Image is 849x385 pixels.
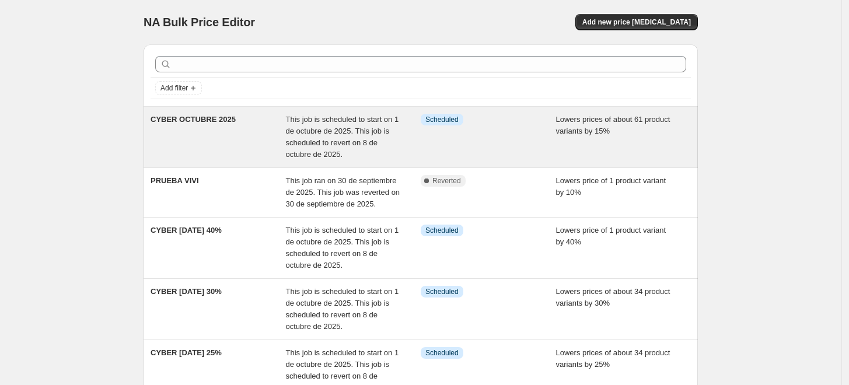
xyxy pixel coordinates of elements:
[556,176,666,197] span: Lowers price of 1 product variant by 10%
[425,226,459,235] span: Scheduled
[151,226,222,235] span: CYBER [DATE] 40%
[425,287,459,296] span: Scheduled
[286,115,399,159] span: This job is scheduled to start on 1 de octubre de 2025. This job is scheduled to revert on 8 de o...
[582,17,691,27] span: Add new price [MEDICAL_DATA]
[286,176,400,208] span: This job ran on 30 de septiembre de 2025. This job was reverted on 30 de septiembre de 2025.
[575,14,698,30] button: Add new price [MEDICAL_DATA]
[151,287,222,296] span: CYBER [DATE] 30%
[425,348,459,358] span: Scheduled
[556,348,670,369] span: Lowers prices of about 34 product variants by 25%
[151,176,199,185] span: PRUEBA VIVI
[556,226,666,246] span: Lowers price of 1 product variant by 40%
[144,16,255,29] span: NA Bulk Price Editor
[556,287,670,307] span: Lowers prices of about 34 product variants by 30%
[151,348,222,357] span: CYBER [DATE] 25%
[286,287,399,331] span: This job is scheduled to start on 1 de octubre de 2025. This job is scheduled to revert on 8 de o...
[556,115,670,135] span: Lowers prices of about 61 product variants by 15%
[432,176,461,185] span: Reverted
[425,115,459,124] span: Scheduled
[151,115,236,124] span: CYBER OCTUBRE 2025
[286,226,399,269] span: This job is scheduled to start on 1 de octubre de 2025. This job is scheduled to revert on 8 de o...
[160,83,188,93] span: Add filter
[155,81,202,95] button: Add filter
